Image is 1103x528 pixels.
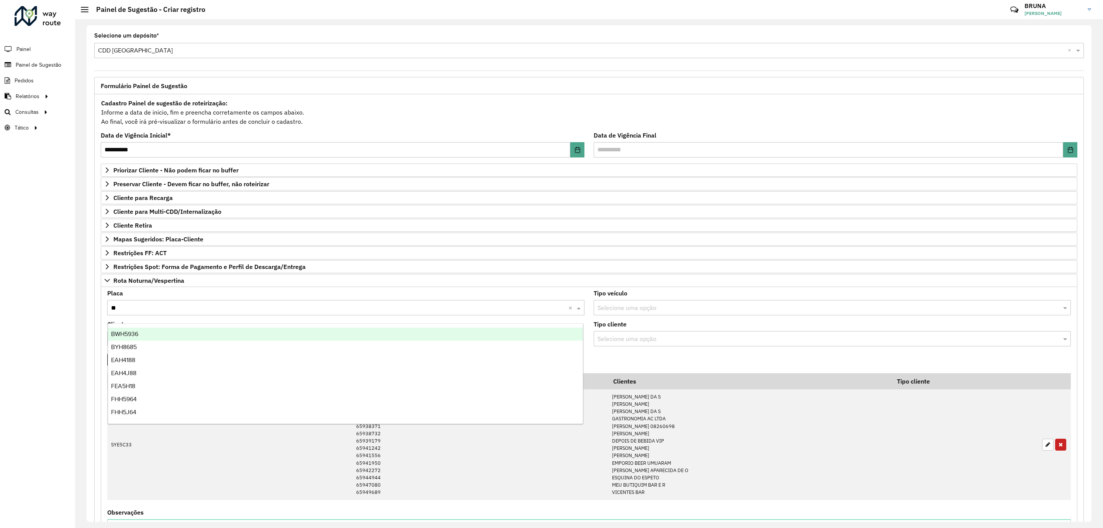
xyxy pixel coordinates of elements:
div: Informe a data de inicio, fim e preencha corretamente os campos abaixo. Ao final, você irá pré-vi... [101,98,1077,126]
a: Cliente Retira [101,219,1077,232]
a: Priorizar Cliente - Não podem ficar no buffer [101,164,1077,177]
span: FHH5J64 [111,409,136,415]
span: EAH4J88 [111,370,136,376]
span: Priorizar Cliente - Não podem ficar no buffer [113,167,239,173]
span: Painel [16,45,31,53]
span: Relatórios [16,92,39,100]
label: Tipo cliente [594,320,627,329]
a: Mapas Sugeridos: Placa-Cliente [101,233,1077,246]
th: Clientes [608,373,892,389]
span: Restrições FF: ACT [113,250,167,256]
a: Rota Noturna/Vespertina [101,274,1077,287]
label: Selecione um depósito [94,31,159,40]
span: Mapas Sugeridos: Placa-Cliente [113,236,203,242]
label: Placa [107,289,123,298]
h3: BRUNA [1024,2,1082,10]
a: Restrições FF: ACT [101,246,1077,259]
td: 65917369 65918451 65923725 65936392 65938371 65938732 65939179 65941242 65941556 65941950 6594227... [352,389,608,500]
strong: Cadastro Painel de sugestão de roteirização: [101,99,227,107]
label: Observações [107,508,144,517]
button: Choose Date [1063,142,1077,157]
a: Cliente para Multi-CDD/Internalização [101,205,1077,218]
span: FHH5964 [111,396,137,402]
span: [PERSON_NAME] [1024,10,1082,17]
label: Data de Vigência Inicial [101,131,171,140]
ng-dropdown-panel: Options list [108,323,583,424]
span: Restrições Spot: Forma de Pagamento e Perfil de Descarga/Entrega [113,264,306,270]
span: Formulário Painel de Sugestão [101,83,187,89]
span: FEA5H18 [111,383,135,389]
span: Tático [15,124,29,132]
span: Clear all [1068,46,1074,55]
span: BWH5936 [111,331,138,337]
span: Rota Noturna/Vespertina [113,277,184,284]
a: Contato Rápido [1006,2,1023,18]
a: Cliente para Recarga [101,191,1077,204]
span: Clear all [568,303,575,312]
label: Data de Vigência Final [594,131,656,140]
span: Pedidos [15,77,34,85]
span: Cliente para Recarga [113,195,173,201]
a: Preservar Cliente - Devem ficar no buffer, não roteirizar [101,177,1077,190]
span: Cliente para Multi-CDD/Internalização [113,208,221,215]
span: Cliente Retira [113,222,152,228]
span: Preservar Cliente - Devem ficar no buffer, não roteirizar [113,181,269,187]
h2: Painel de Sugestão - Criar registro [88,5,205,14]
span: Painel de Sugestão [16,61,61,69]
button: Choose Date [570,142,584,157]
span: BYH8685 [111,344,137,350]
td: SYE5C33 [107,389,203,500]
th: Tipo cliente [892,373,1038,389]
a: Restrições Spot: Forma de Pagamento e Perfil de Descarga/Entrega [101,260,1077,273]
label: Tipo veículo [594,289,627,298]
span: EAH4188 [111,357,135,363]
label: Clientes [107,320,130,329]
td: [PERSON_NAME] DA S [PERSON_NAME] [PERSON_NAME] DA S GASTRONOMIA AC LTDA [PERSON_NAME] 08260698 [P... [608,389,892,500]
span: Consultas [15,108,39,116]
